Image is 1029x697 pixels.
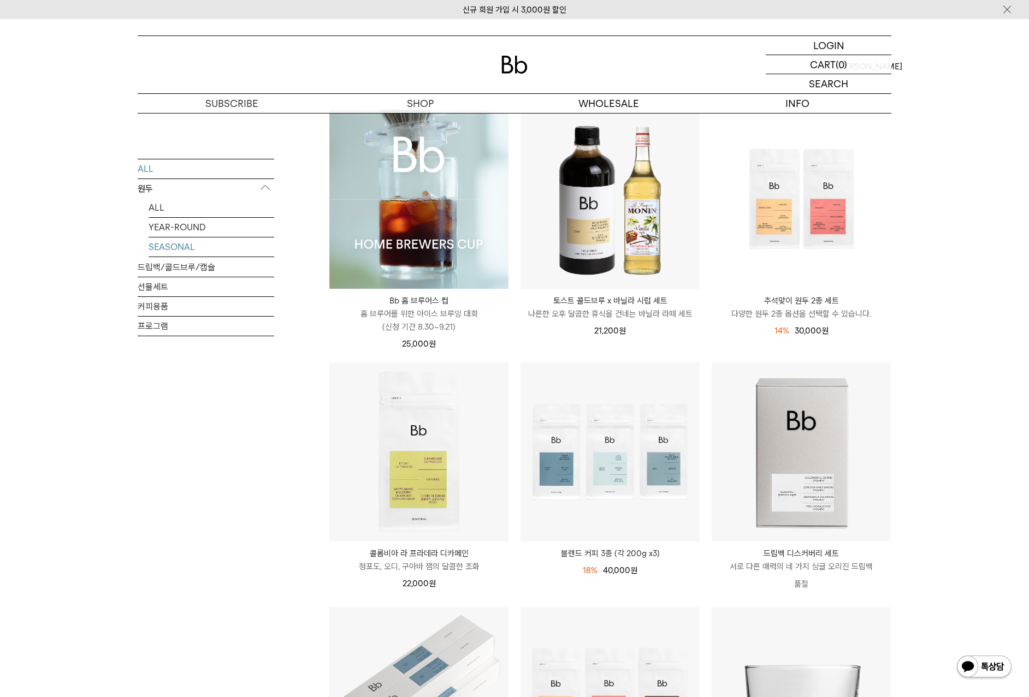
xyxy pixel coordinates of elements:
[594,326,626,336] span: 21,200
[501,56,528,74] img: 로고
[813,36,844,55] p: LOGIN
[463,5,566,15] a: 신규 회원 가입 시 3,000원 할인
[956,654,1013,681] img: 카카오톡 채널 1:1 채팅 버튼
[329,547,508,560] p: 콜롬비아 라 프라데라 디카페인
[766,55,891,74] a: CART (0)
[329,560,508,573] p: 청포도, 오디, 구아바 잼의 달콤한 조화
[712,547,891,560] p: 드립백 디스커버리 세트
[521,307,700,320] p: 나른한 오후 달콤한 휴식을 건네는 바닐라 라떼 세트
[809,74,848,93] p: SEARCH
[138,159,274,178] a: ALL
[329,362,508,541] img: 콜롬비아 라 프라데라 디카페인
[630,565,637,575] span: 원
[329,547,508,573] a: 콜롬비아 라 프라데라 디카페인 청포도, 오디, 구아바 잼의 달콤한 조화
[774,324,789,337] div: 14%
[712,294,891,320] a: 추석맞이 원두 2종 세트 다양한 원두 2종 옵션을 선택할 수 있습니다.
[149,217,274,236] a: YEAR-ROUND
[138,178,274,198] p: 원두
[514,94,703,113] p: WHOLESALE
[712,110,891,289] img: 추석맞이 원두 2종 세트
[326,94,514,113] a: SHOP
[138,257,274,276] a: 드립백/콜드브루/캡슐
[329,294,508,333] a: Bb 홈 브루어스 컵 홈 브루어를 위한 아이스 브루잉 대회(신청 기간 8.30~9.21)
[795,326,829,336] span: 30,000
[138,296,274,315] a: 커피용품
[619,326,626,336] span: 원
[821,326,829,336] span: 원
[521,294,700,320] a: 토스트 콜드브루 x 바닐라 시럽 세트 나른한 오후 달콤한 휴식을 건네는 바닐라 라떼 세트
[712,547,891,573] a: 드립백 디스커버리 세트 서로 다른 매력의 네 가지 싱글 오리진 드립백
[712,294,891,307] p: 추석맞이 원두 2종 세트
[521,362,700,541] img: 블렌드 커피 3종 (각 200g x3)
[138,277,274,296] a: 선물세트
[583,564,598,577] div: 18%
[603,565,637,575] span: 40,000
[138,94,326,113] a: SUBSCRIBE
[402,339,436,349] span: 25,000
[521,294,700,307] p: 토스트 콜드브루 x 바닐라 시럽 세트
[810,55,836,74] p: CART
[521,547,700,560] a: 블렌드 커피 3종 (각 200g x3)
[149,237,274,256] a: SEASONAL
[703,94,891,113] p: INFO
[138,316,274,335] a: 프로그램
[712,560,891,573] p: 서로 다른 매력의 네 가지 싱글 오리진 드립백
[712,573,891,595] p: 품절
[429,579,436,588] span: 원
[329,294,508,307] p: Bb 홈 브루어스 컵
[766,36,891,55] a: LOGIN
[329,307,508,333] p: 홈 브루어를 위한 아이스 브루잉 대회 (신청 기간 8.30~9.21)
[329,110,508,289] img: Bb 홈 브루어스 컵
[429,339,436,349] span: 원
[521,110,700,289] img: 토스트 콜드브루 x 바닐라 시럽 세트
[712,362,891,541] img: 드립백 디스커버리 세트
[712,307,891,320] p: 다양한 원두 2종 옵션을 선택할 수 있습니다.
[403,579,436,588] span: 22,000
[149,198,274,217] a: ALL
[836,55,847,74] p: (0)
